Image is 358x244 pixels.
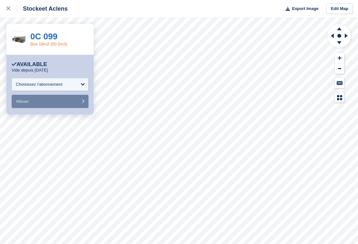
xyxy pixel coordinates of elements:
[12,95,88,108] button: Allouer
[12,61,47,68] div: Available
[12,34,27,45] img: 140-sqft-unit%202023-11-07%2015_55_05.jpg
[30,32,57,41] a: 0C 099
[16,99,29,104] span: Allouer
[282,4,319,14] button: Export Image
[335,92,344,103] button: Map Legend
[30,42,67,46] a: Box 18m2 (50.5m3)
[326,4,353,14] a: Edit Map
[17,5,67,13] div: Stockeet Aclens
[16,81,62,88] div: Choisissez l'abonnement
[335,63,344,74] button: Zoom Out
[335,53,344,63] button: Zoom In
[292,5,318,12] span: Export Image
[335,78,344,88] button: Keyboard Shortcuts
[12,68,48,73] p: Vide depuis [DATE]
